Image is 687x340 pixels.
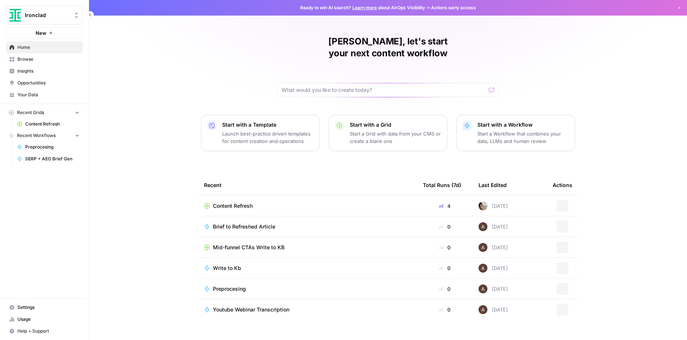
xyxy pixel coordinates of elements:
[204,175,411,195] div: Recent
[6,77,83,89] a: Opportunities
[350,130,441,145] p: Start a Grid with data from your CMS or create a blank one
[14,118,83,130] a: Content Refresh
[204,202,411,210] a: Content Refresh
[423,306,467,313] div: 0
[213,306,289,313] span: Youtube Webinar Transcription
[204,264,411,272] a: Write to Kb
[479,264,508,273] div: [DATE]
[17,44,79,51] span: Home
[6,65,83,77] a: Insights
[553,175,572,195] div: Actions
[17,328,79,334] span: Help + Support
[14,153,83,165] a: SERP + AEO Brief Gen
[201,115,320,151] button: Start with a TemplateLaunch best-practice driven templates for content creation and operations
[479,243,487,252] img: wtbmvrjo3qvncyiyitl6zoukl9gz
[36,29,46,37] span: New
[6,313,83,325] a: Usage
[17,56,79,63] span: Browse
[17,109,44,116] span: Recent Grids
[423,264,467,272] div: 0
[17,91,79,98] span: Your Data
[25,156,79,162] span: SERP + AEO Brief Gen
[477,130,569,145] p: Start a Workflow that combines your data, LLMs and human review
[479,305,487,314] img: wtbmvrjo3qvncyiyitl6zoukl9gz
[204,223,411,230] a: Brief to Refreshed Article
[329,115,447,151] button: Start with a GridStart a Grid with data from your CMS or create a blank one
[213,202,253,210] span: Content Refresh
[282,86,486,94] input: What would you like to create today?
[423,244,467,251] div: 0
[17,132,56,139] span: Recent Workflows
[479,264,487,273] img: wtbmvrjo3qvncyiyitl6zoukl9gz
[423,175,461,195] div: Total Runs (7d)
[17,304,79,311] span: Settings
[479,243,508,252] div: [DATE]
[17,68,79,74] span: Insights
[477,121,569,129] p: Start with a Workflow
[222,130,313,145] p: Launch best-practice driven templates for content creation and operations
[6,6,83,24] button: Workspace: Ironclad
[213,285,246,293] span: Preprocesing
[6,27,83,39] button: New
[479,222,508,231] div: [DATE]
[423,223,467,230] div: 0
[479,201,508,210] div: [DATE]
[479,175,507,195] div: Last Edited
[479,284,487,293] img: wtbmvrjo3qvncyiyitl6zoukl9gz
[213,264,241,272] span: Write to Kb
[6,325,83,337] button: Help + Support
[17,316,79,323] span: Usage
[423,202,467,210] div: 4
[25,144,79,150] span: Preprocesing
[17,80,79,86] span: Opportunities
[479,222,487,231] img: wtbmvrjo3qvncyiyitl6zoukl9gz
[6,89,83,101] a: Your Data
[479,284,508,293] div: [DATE]
[25,11,70,19] span: Ironclad
[222,121,313,129] p: Start with a Template
[300,4,425,11] span: Ready to win AI search? about AirOps Visibility
[6,53,83,65] a: Browse
[456,115,575,151] button: Start with a WorkflowStart a Workflow that combines your data, LLMs and human review
[277,36,499,59] h1: [PERSON_NAME], let's start your next content workflow
[14,141,83,153] a: Preprocesing
[9,9,22,22] img: Ironclad Logo
[25,121,79,127] span: Content Refresh
[431,4,476,11] span: Actions early access
[479,305,508,314] div: [DATE]
[6,107,83,118] button: Recent Grids
[6,301,83,313] a: Settings
[213,223,275,230] span: Brief to Refreshed Article
[213,244,285,251] span: Mid-funnel CTAs Write to KB
[204,306,411,313] a: Youtube Webinar Transcription
[350,121,441,129] p: Start with a Grid
[6,41,83,53] a: Home
[6,130,83,141] button: Recent Workflows
[204,285,411,293] a: Preprocesing
[352,5,377,10] a: Learn more
[423,285,467,293] div: 0
[479,201,487,210] img: vhcss6fui7gopbnba71r9qo3omld
[204,244,411,251] a: Mid-funnel CTAs Write to KB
